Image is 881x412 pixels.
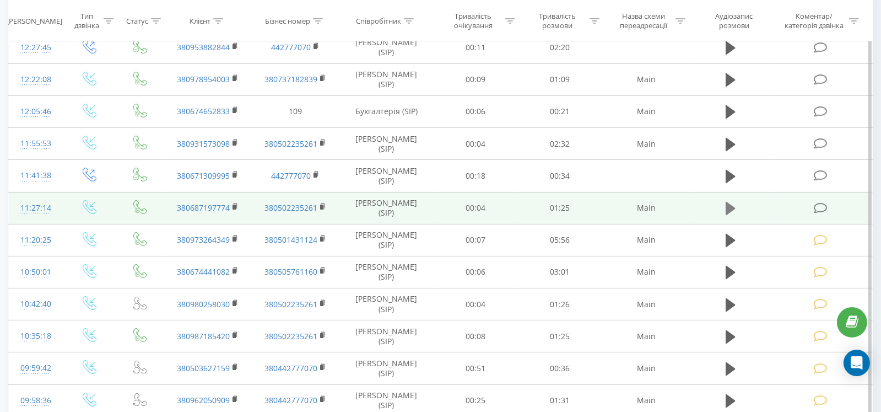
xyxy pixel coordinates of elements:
[602,256,690,288] td: Main
[20,293,51,315] div: 10:42:40
[72,12,101,30] div: Тип дзвінка
[264,234,317,245] a: 380501431124
[434,256,518,288] td: 00:06
[177,331,230,341] a: 380987185420
[844,350,870,376] div: Open Intercom Messenger
[434,352,518,384] td: 00:51
[518,256,602,288] td: 03:01
[602,352,690,384] td: Main
[434,320,518,352] td: 00:08
[177,42,230,52] a: 380953882844
[602,224,690,256] td: Main
[190,16,210,25] div: Клієнт
[264,363,317,373] a: 380442777070
[20,69,51,90] div: 12:22:08
[528,12,587,30] div: Тривалість розмови
[20,133,51,154] div: 11:55:53
[20,165,51,186] div: 11:41:38
[177,170,230,181] a: 380671309995
[339,31,434,63] td: [PERSON_NAME] (SIP)
[271,170,311,181] a: 442777070
[264,395,317,405] a: 380442777070
[434,224,518,256] td: 00:07
[20,357,51,379] div: 09:59:42
[518,320,602,352] td: 01:25
[126,16,148,25] div: Статус
[434,63,518,95] td: 00:09
[339,160,434,192] td: [PERSON_NAME] (SIP)
[20,325,51,347] div: 10:35:18
[602,192,690,224] td: Main
[339,352,434,384] td: [PERSON_NAME] (SIP)
[518,95,602,127] td: 00:21
[602,95,690,127] td: Main
[434,95,518,127] td: 00:06
[177,363,230,373] a: 380503627159
[177,234,230,245] a: 380973264349
[434,160,518,192] td: 00:18
[339,224,434,256] td: [PERSON_NAME] (SIP)
[177,266,230,277] a: 380674441082
[264,331,317,341] a: 380502235261
[177,74,230,84] a: 380978954003
[265,16,310,25] div: Бізнес номер
[434,128,518,160] td: 00:04
[20,197,51,219] div: 11:27:14
[444,12,502,30] div: Тривалість очікування
[177,138,230,149] a: 380931573098
[434,288,518,320] td: 00:04
[518,160,602,192] td: 00:34
[177,106,230,116] a: 380674652833
[20,261,51,283] div: 10:50:01
[434,192,518,224] td: 00:04
[356,16,401,25] div: Співробітник
[339,95,434,127] td: Бухгалтерія (SIP)
[602,63,690,95] td: Main
[264,138,317,149] a: 380502235261
[614,12,673,30] div: Назва схеми переадресації
[434,31,518,63] td: 00:11
[20,37,51,58] div: 12:27:45
[177,299,230,309] a: 380980258030
[602,288,690,320] td: Main
[177,202,230,213] a: 380687197774
[602,128,690,160] td: Main
[518,63,602,95] td: 01:09
[700,12,769,30] div: Аудіозапис розмови
[339,256,434,288] td: [PERSON_NAME] (SIP)
[339,288,434,320] td: [PERSON_NAME] (SIP)
[20,390,51,411] div: 09:58:36
[518,128,602,160] td: 02:32
[339,192,434,224] td: [PERSON_NAME] (SIP)
[518,288,602,320] td: 01:26
[271,42,311,52] a: 442777070
[339,63,434,95] td: [PERSON_NAME] (SIP)
[264,266,317,277] a: 380505761160
[177,395,230,405] a: 380962050909
[20,101,51,122] div: 12:05:46
[7,16,62,25] div: [PERSON_NAME]
[251,95,339,127] td: 109
[518,352,602,384] td: 00:36
[20,229,51,251] div: 11:20:25
[782,12,846,30] div: Коментар/категорія дзвінка
[264,299,317,309] a: 380502235261
[264,202,317,213] a: 380502235261
[339,128,434,160] td: [PERSON_NAME] (SIP)
[518,224,602,256] td: 05:56
[602,320,690,352] td: Main
[518,31,602,63] td: 02:20
[518,192,602,224] td: 01:25
[264,74,317,84] a: 380737182839
[339,320,434,352] td: [PERSON_NAME] (SIP)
